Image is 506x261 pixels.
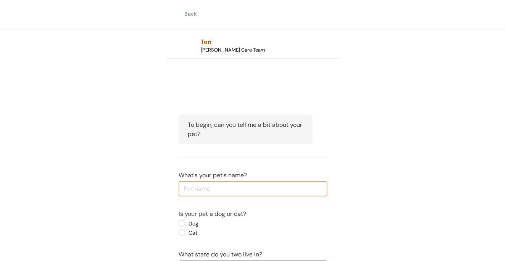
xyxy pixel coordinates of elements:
div: Back [184,10,201,18]
div: To begin, can you tell me a bit about your pet? [179,115,313,144]
div: Is your pet a dog or cat? [179,209,246,219]
div: Tori [201,37,211,47]
label: Dog [186,221,255,226]
label: Cat [186,230,255,235]
div: What state do you two live in? [179,250,262,259]
input: Pet name [179,181,327,196]
div: [PERSON_NAME] Care Team [201,47,265,53]
div: What's your pet's name? [179,171,247,180]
